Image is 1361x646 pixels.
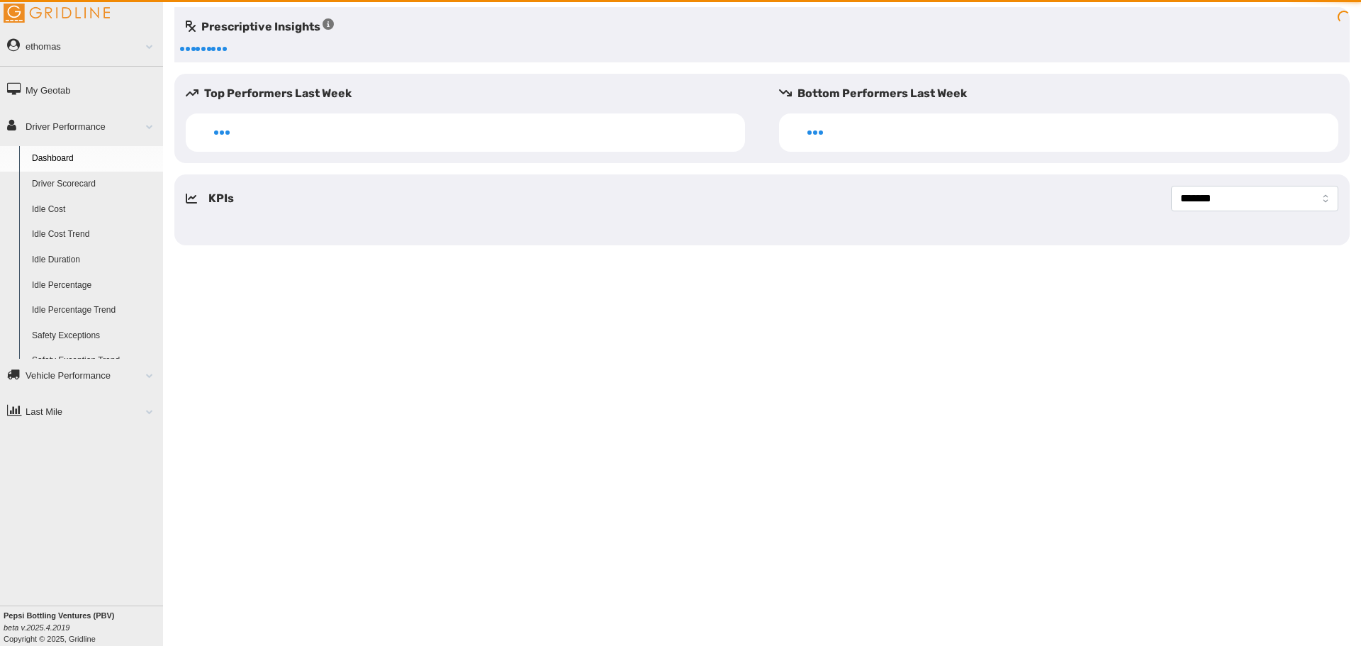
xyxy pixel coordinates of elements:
h5: Top Performers Last Week [186,85,756,102]
a: Dashboard [26,146,163,172]
h5: Prescriptive Insights [186,18,334,35]
a: Driver Scorecard [26,172,163,197]
a: Safety Exceptions [26,323,163,349]
b: Pepsi Bottling Ventures (PBV) [4,611,114,620]
a: Idle Percentage Trend [26,298,163,323]
h5: KPIs [208,190,234,207]
a: Idle Duration [26,247,163,273]
a: Safety Exception Trend [26,348,163,374]
img: Gridline [4,4,110,23]
a: Idle Cost [26,197,163,223]
i: beta v.2025.4.2019 [4,623,69,632]
a: Idle Cost Trend [26,222,163,247]
div: Copyright © 2025, Gridline [4,610,163,645]
a: Idle Percentage [26,273,163,299]
h5: Bottom Performers Last Week [779,85,1350,102]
